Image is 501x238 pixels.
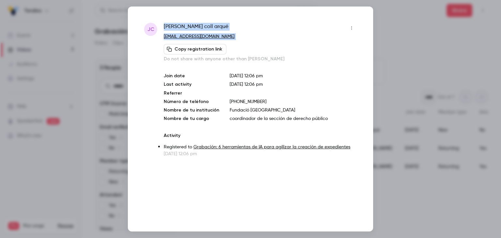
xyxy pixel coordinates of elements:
p: Join date [164,73,219,79]
p: coordinador de la sección de derecho público [230,115,357,122]
a: Grabación: 6 herramientas de IA para agilizar la creación de expedientes [193,145,350,149]
p: [PHONE_NUMBER] [230,98,357,105]
p: Referrer [164,90,219,97]
p: Activity [164,132,357,139]
span: [DATE] 12:06 pm [230,82,263,87]
button: Copy registration link [164,44,226,54]
span: jc [147,25,154,33]
a: [EMAIL_ADDRESS][DOMAIN_NAME] [164,34,235,39]
span: [PERSON_NAME] coll arqué [164,23,228,33]
p: Do not share with anyone other than [PERSON_NAME] [164,56,357,62]
p: Nombre de tu cargo [164,115,219,122]
p: [DATE] 12:06 pm [230,73,357,79]
p: Registered to [164,144,357,151]
p: Last activity [164,81,219,88]
p: Fundació [GEOGRAPHIC_DATA] [230,107,357,113]
p: Número de teléfono [164,98,219,105]
p: Nombre de tu institución [164,107,219,113]
p: [DATE] 12:06 pm [164,151,357,157]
